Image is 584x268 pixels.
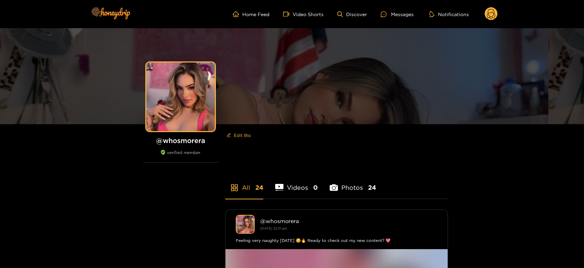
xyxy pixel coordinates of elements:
[225,130,252,141] button: editEdit Bio
[260,218,437,224] div: @ whosmorera
[381,10,414,18] div: Messages
[236,237,437,244] div: Feeling very naughty [DATE] 😏🔥 Ready to check out my new content? 💖
[236,215,255,234] img: whosmorera
[427,11,471,18] button: Notifications
[143,150,218,163] div: verified member
[234,132,251,139] span: Edit Bio
[337,11,367,17] a: Discover
[143,136,218,145] h1: @ whosmorera
[230,184,239,192] span: appstore
[233,11,269,17] a: Home Feed
[233,11,242,17] span: home
[330,168,376,199] li: Photos
[260,226,287,230] small: [DATE] 22:31 pm
[227,133,231,138] span: edit
[368,183,376,192] span: 24
[225,168,263,199] li: All
[283,11,293,17] span: video-camera
[283,11,324,17] a: Video Shorts
[255,183,263,192] span: 24
[275,168,318,199] li: Videos
[313,183,318,192] span: 0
